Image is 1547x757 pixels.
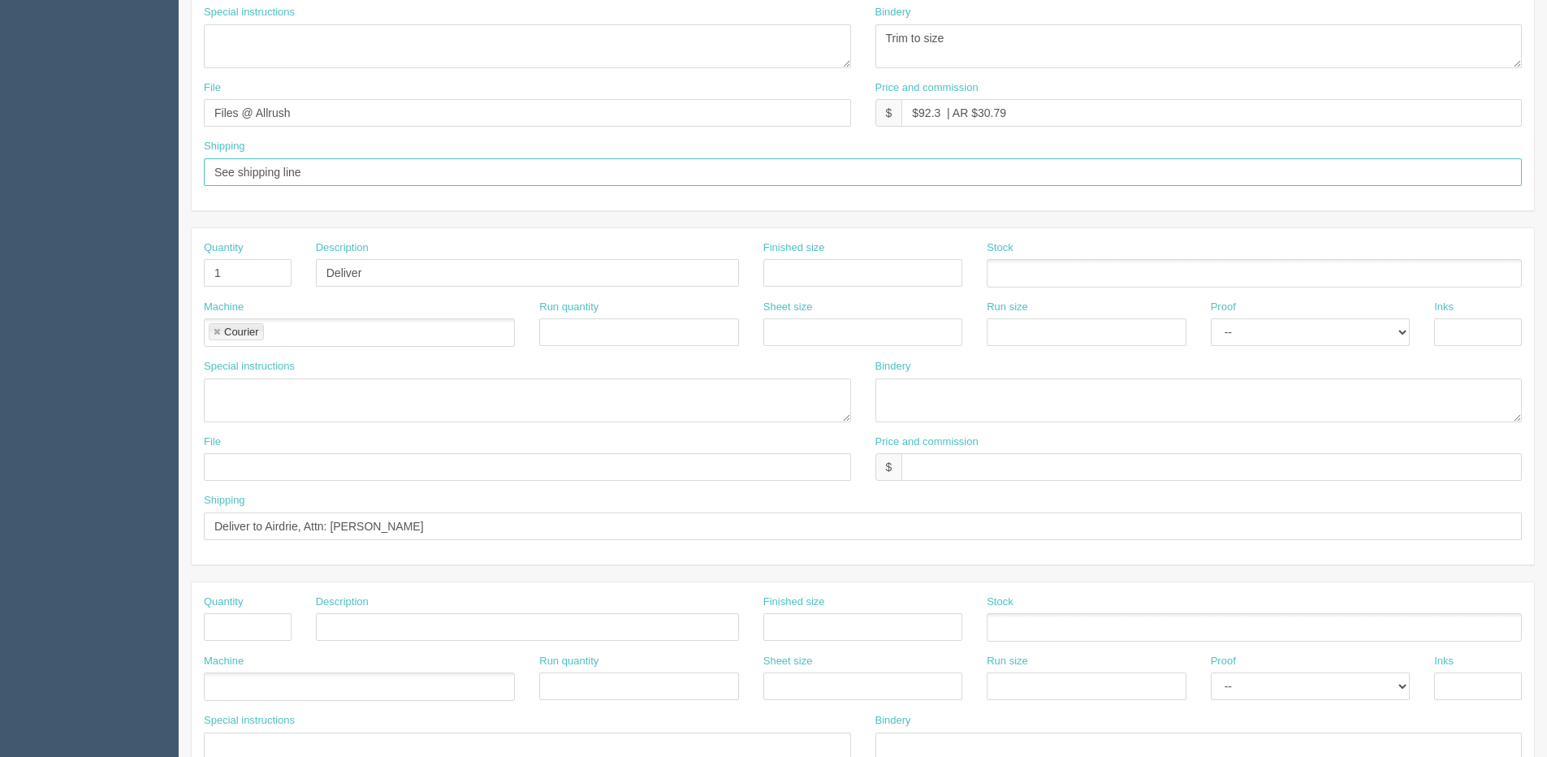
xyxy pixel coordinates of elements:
[204,139,245,154] label: Shipping
[875,24,1523,68] textarea: Trim to size
[875,435,979,450] label: Price and commission
[875,359,911,374] label: Bindery
[204,493,245,508] label: Shipping
[1434,654,1454,669] label: Inks
[875,99,902,127] div: $
[987,595,1013,610] label: Stock
[204,595,243,610] label: Quantity
[204,80,221,96] label: File
[1211,654,1236,669] label: Proof
[204,359,295,374] label: Special instructions
[875,80,979,96] label: Price and commission
[987,300,1028,315] label: Run size
[875,5,911,20] label: Bindery
[204,240,243,256] label: Quantity
[987,654,1028,669] label: Run size
[204,713,295,729] label: Special instructions
[987,240,1013,256] label: Stock
[204,5,295,20] label: Special instructions
[1434,300,1454,315] label: Inks
[316,240,369,256] label: Description
[204,654,244,669] label: Machine
[224,327,259,337] div: Courier
[763,300,813,315] label: Sheet size
[539,654,598,669] label: Run quantity
[763,240,825,256] label: Finished size
[1211,300,1236,315] label: Proof
[763,654,813,669] label: Sheet size
[204,435,221,450] label: File
[204,300,244,315] label: Machine
[539,300,598,315] label: Run quantity
[763,595,825,610] label: Finished size
[316,595,369,610] label: Description
[875,453,902,481] div: $
[875,713,911,729] label: Bindery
